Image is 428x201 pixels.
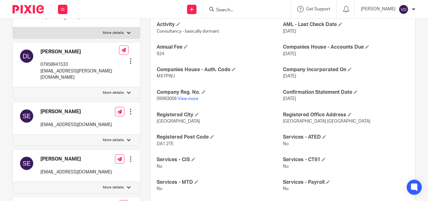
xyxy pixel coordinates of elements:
[283,156,409,163] h4: Services - CT61
[40,68,119,81] p: [EMAIL_ADDRESS][PERSON_NAME][DOMAIN_NAME]
[157,164,162,169] span: No
[157,44,283,50] h4: Annual Fee
[103,30,124,35] p: More details
[283,66,409,73] h4: Company Incorporated On
[361,6,395,12] p: [PERSON_NAME]
[283,29,296,34] span: [DATE]
[157,97,177,101] span: 09983006
[306,7,330,11] span: Get Support
[157,187,162,191] span: No
[283,164,289,169] span: No
[283,119,370,124] span: [GEOGRAPHIC_DATA] [GEOGRAPHIC_DATA]
[216,8,272,13] input: Search
[157,179,283,186] h4: Services - MTD
[157,112,283,118] h4: Registered City
[157,74,175,78] span: MX7PWJ
[40,122,112,128] p: [EMAIL_ADDRESS][DOMAIN_NAME]
[19,49,34,64] img: svg%3E
[103,138,124,143] p: More details
[283,187,289,191] span: No
[283,44,409,50] h4: Companies House - Accounts Due
[40,49,119,55] h4: [PERSON_NAME]
[283,142,289,146] span: No
[157,156,283,163] h4: Services - CIS
[283,97,296,101] span: [DATE]
[40,108,112,115] h4: [PERSON_NAME]
[103,90,124,95] p: More details
[157,142,174,146] span: DA1 2TE
[283,89,409,96] h4: Confirmation Statement Date
[157,134,283,140] h4: Registered Post Code
[283,52,296,56] span: [DATE]
[40,61,119,68] p: 07958941533
[157,66,283,73] h4: Companies House - Auth. Code
[283,134,409,140] h4: Services - ATED
[399,4,409,14] img: svg%3E
[283,74,296,78] span: [DATE]
[40,169,112,175] p: [EMAIL_ADDRESS][DOMAIN_NAME]
[283,21,409,28] h4: AML - Last Check Date
[178,97,198,101] a: View more
[157,89,283,96] h4: Company Reg. No.
[13,5,44,13] img: Pixie
[157,29,219,34] span: Consultancy - basically dormant
[19,156,34,171] img: svg%3E
[157,52,164,56] span: 924
[157,119,200,124] span: [GEOGRAPHIC_DATA]
[19,108,34,124] img: svg%3E
[103,185,124,190] p: More details
[157,21,283,28] h4: Activity
[283,112,409,118] h4: Registered Office Address
[283,179,409,186] h4: Services - Payroll
[40,156,112,162] h4: [PERSON_NAME]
